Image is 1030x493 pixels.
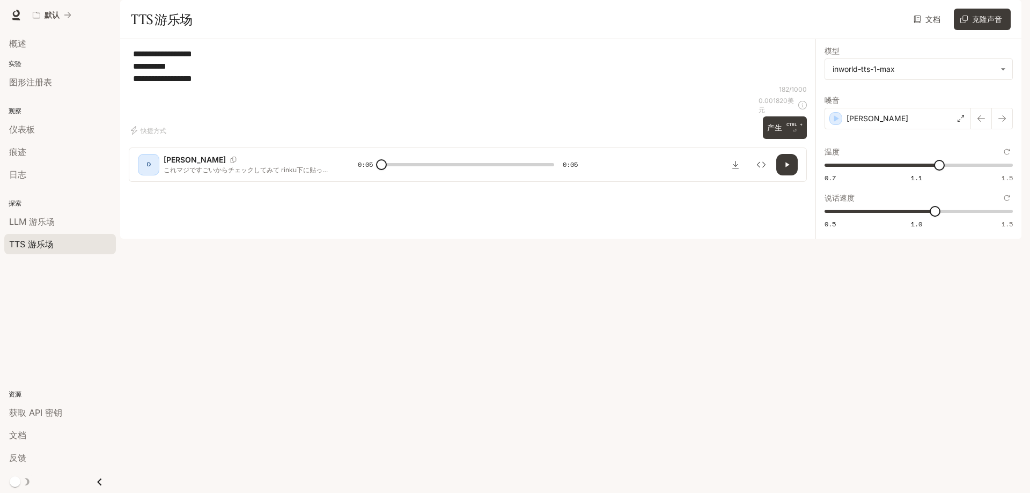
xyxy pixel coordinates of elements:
[563,160,578,169] font: 0:05
[45,10,60,19] font: 默认
[129,122,171,139] button: 快捷方式
[147,161,151,167] font: D
[1002,219,1013,229] font: 1.5
[954,9,1011,30] button: 克隆声音
[786,122,803,127] font: CTRL +
[759,97,794,114] font: 美元
[847,114,908,123] font: [PERSON_NAME]
[779,85,807,93] font: 182/1000
[825,147,840,156] font: 温度
[1001,146,1013,158] button: 重置为默认值
[911,219,922,229] font: 1.0
[825,59,1012,79] div: inworld-tts-1-max
[759,97,788,105] font: 0.001820
[925,14,940,24] font: 文档
[767,123,782,132] font: 产生
[911,173,922,182] font: 1.1
[1002,173,1013,182] font: 1.5
[825,95,840,105] font: 嗓音
[833,64,895,73] font: inworld-tts-1-max
[131,11,193,27] font: TTS 游乐场
[751,154,772,175] button: 检查
[226,157,241,163] button: 复制语音ID
[28,4,76,26] button: 所有工作区
[825,193,855,202] font: 说话速度
[164,166,329,183] font: これマジですごいからチェックしてみて rinku下に贴っとくね値段も安いし今すぐゲットするしかない
[825,173,836,182] font: 0.7
[1001,192,1013,204] button: 重置为默认值
[825,46,840,55] font: 模型
[911,9,945,30] a: 文档
[825,219,836,229] font: 0.5
[763,116,807,138] button: 产生CTRL +⏎
[972,14,1002,24] font: 克隆声音
[141,127,166,135] font: 快捷方式
[725,154,746,175] button: 下载音频
[793,128,797,133] font: ⏎
[358,160,373,169] font: 0:05
[164,155,226,164] font: [PERSON_NAME]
